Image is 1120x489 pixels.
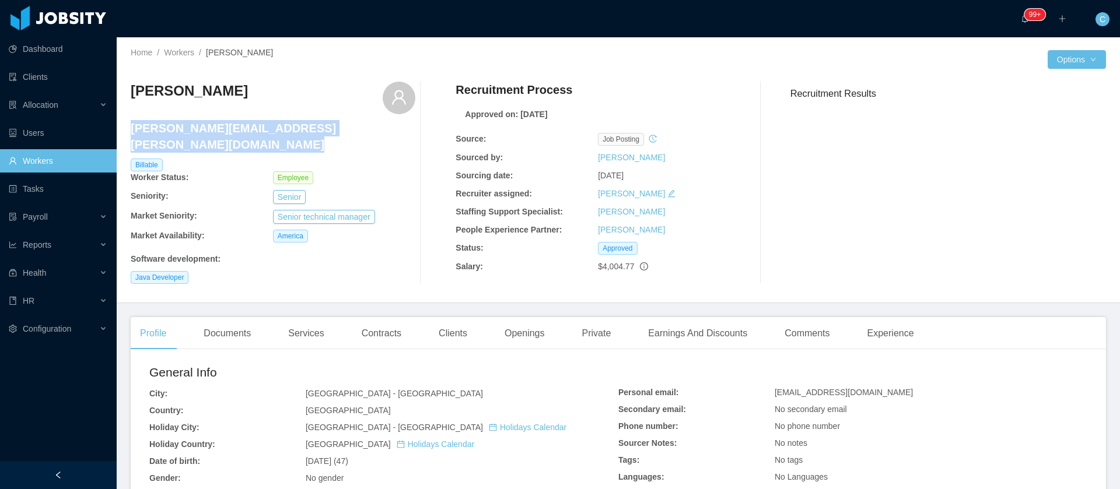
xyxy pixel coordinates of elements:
div: Profile [131,317,176,350]
b: Gender: [149,473,181,483]
span: / [199,48,201,57]
b: Sourced by: [456,153,503,162]
span: Approved [598,242,637,255]
a: icon: auditClients [9,65,107,89]
b: Phone number: [618,421,678,431]
span: HR [23,296,34,305]
a: [PERSON_NAME] [598,225,665,234]
span: No secondary email [775,404,847,414]
a: icon: profileTasks [9,177,107,200]
span: [GEOGRAPHIC_DATA] [306,406,391,415]
a: icon: calendarHolidays Calendar [397,439,474,449]
span: [DATE] (47) [306,456,348,466]
b: People Experience Partner: [456,225,562,234]
span: No phone number [775,421,840,431]
span: Java Developer [131,271,188,284]
b: Status: [456,243,483,252]
i: icon: line-chart [9,241,17,249]
i: icon: bell [1021,15,1029,23]
a: [PERSON_NAME] [598,189,665,198]
b: Languages: [618,472,664,481]
div: Documents [194,317,260,350]
b: Market Seniority: [131,211,197,220]
span: [GEOGRAPHIC_DATA] - [GEOGRAPHIC_DATA] [306,423,566,432]
i: icon: medicine-box [9,269,17,277]
i: icon: file-protect [9,213,17,221]
a: icon: robotUsers [9,121,107,145]
div: Services [279,317,333,350]
b: Staffing Support Specialist: [456,207,563,216]
span: Billable [131,159,163,171]
span: / [157,48,159,57]
h3: Recruitment Results [790,86,1106,101]
i: icon: edit [667,189,675,198]
div: Clients [429,317,477,350]
span: [DATE] [598,171,624,180]
i: icon: plus [1058,15,1066,23]
button: Senior [273,190,306,204]
div: Comments [775,317,839,350]
span: $4,004.77 [598,262,634,271]
b: Market Availability: [131,231,205,240]
b: Software development : [131,254,220,263]
span: C [1100,12,1105,26]
span: America [273,230,308,242]
span: Health [23,268,46,277]
span: info-circle [640,262,648,270]
i: icon: solution [9,101,17,109]
sup: 207 [1024,9,1045,20]
span: [PERSON_NAME] [206,48,273,57]
span: Reports [23,240,51,249]
b: Holiday Country: [149,439,215,449]
b: Tags: [618,455,639,465]
b: Date of birth: [149,456,200,466]
i: icon: user [391,89,407,105]
a: [PERSON_NAME] [598,207,665,216]
i: icon: history [649,135,657,143]
span: [EMAIL_ADDRESS][DOMAIN_NAME] [775,388,913,397]
h4: Recruitment Process [456,82,572,98]
b: City: [149,389,167,398]
a: [PERSON_NAME] [598,153,665,162]
b: Secondary email: [618,404,686,414]
span: Allocation [23,100,58,110]
b: Holiday City: [149,423,199,432]
i: icon: calendar [397,440,405,448]
b: Sourcer Notes: [618,438,677,448]
button: Optionsicon: down [1048,50,1106,69]
i: icon: calendar [489,423,497,431]
h4: [PERSON_NAME][EMAIL_ADDRESS][PERSON_NAME][DOMAIN_NAME] [131,120,415,153]
span: Employee [273,171,313,184]
div: Experience [858,317,923,350]
a: Workers [164,48,194,57]
span: job posting [598,133,644,146]
i: icon: setting [9,325,17,333]
b: Approved on: [DATE] [465,110,547,119]
div: No tags [775,454,1087,466]
b: Personal email: [618,388,679,397]
span: No Languages [775,472,828,481]
span: No gender [306,473,344,483]
a: icon: pie-chartDashboard [9,37,107,61]
b: Worker Status: [131,173,188,182]
a: Home [131,48,152,57]
div: Earnings And Discounts [639,317,757,350]
span: Payroll [23,212,48,221]
button: Senior technical manager [273,210,375,224]
b: Sourcing date: [456,171,513,180]
b: Source: [456,134,486,143]
span: [GEOGRAPHIC_DATA] - [GEOGRAPHIC_DATA] [306,389,483,398]
span: No notes [775,438,807,448]
span: [GEOGRAPHIC_DATA] [306,439,474,449]
div: Private [573,317,621,350]
span: Configuration [23,324,71,333]
b: Country: [149,406,183,415]
i: icon: book [9,297,17,305]
h2: General Info [149,363,618,382]
a: icon: userWorkers [9,149,107,173]
div: Contracts [352,317,411,350]
h3: [PERSON_NAME] [131,82,248,100]
b: Seniority: [131,191,169,200]
a: icon: calendarHolidays Calendar [489,423,566,432]
b: Recruiter assigned: [456,189,532,198]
